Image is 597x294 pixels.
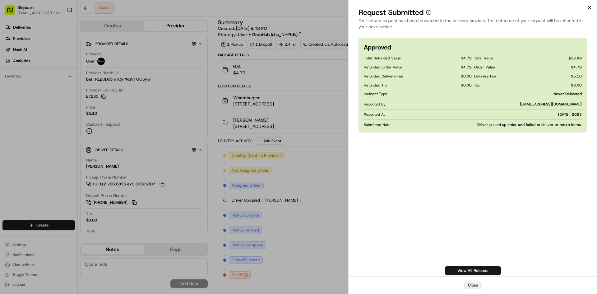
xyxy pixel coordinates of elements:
[364,74,403,79] span: Refunded Delivery Fee
[53,91,58,96] div: 💻
[106,61,113,69] button: Start new chat
[461,65,472,70] span: $ 4.79
[364,65,402,70] span: Refunded Order Value
[59,90,100,96] span: API Documentation
[6,91,11,96] div: 📗
[21,66,79,71] div: We're available if you need us!
[50,88,102,99] a: 💻API Documentation
[364,91,387,96] span: Incident Type
[359,17,587,34] div: Your refund request has been forwarded to the delivery provider. The outcome of your request will...
[6,25,113,35] p: Welcome 👋
[445,266,501,275] a: View All Refunds
[44,105,75,110] a: Powered byPylon
[553,91,582,96] span: Never Delivered
[461,56,472,61] span: $ 4.79
[62,105,75,110] span: Pylon
[16,40,103,47] input: Clear
[474,56,493,61] span: Total Value
[464,282,482,289] button: Close
[364,122,391,127] span: Submitted Note
[474,83,479,88] span: Tip
[364,43,391,52] h2: Approved
[4,88,50,99] a: 📗Knowledge Base
[571,65,582,70] span: $ 4.79
[6,59,17,71] img: 1736555255976-a54dd68f-1ca7-489b-9aae-adbdc363a1c4
[568,56,582,61] span: $ 12.89
[477,122,582,127] span: Driver picked up order and failed to deliver or return items.
[461,83,472,88] span: $ 0.00
[571,83,582,88] span: $ 3.00
[571,74,582,79] span: $ 5.10
[6,6,19,19] img: Nash
[364,102,386,107] span: Reported By
[520,102,582,107] span: [EMAIL_ADDRESS][DOMAIN_NAME]
[364,83,387,88] span: Refunded Tip
[364,56,401,61] span: Total Refunded Value
[364,112,385,117] span: Reported At
[359,7,423,17] p: Request Submitted
[12,90,48,96] span: Knowledge Base
[461,74,472,79] span: $ 0.00
[21,59,102,66] div: Start new chat
[558,112,582,117] span: [DATE]. 2025
[474,74,496,79] span: Delivery Fee
[474,65,495,70] span: Order Value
